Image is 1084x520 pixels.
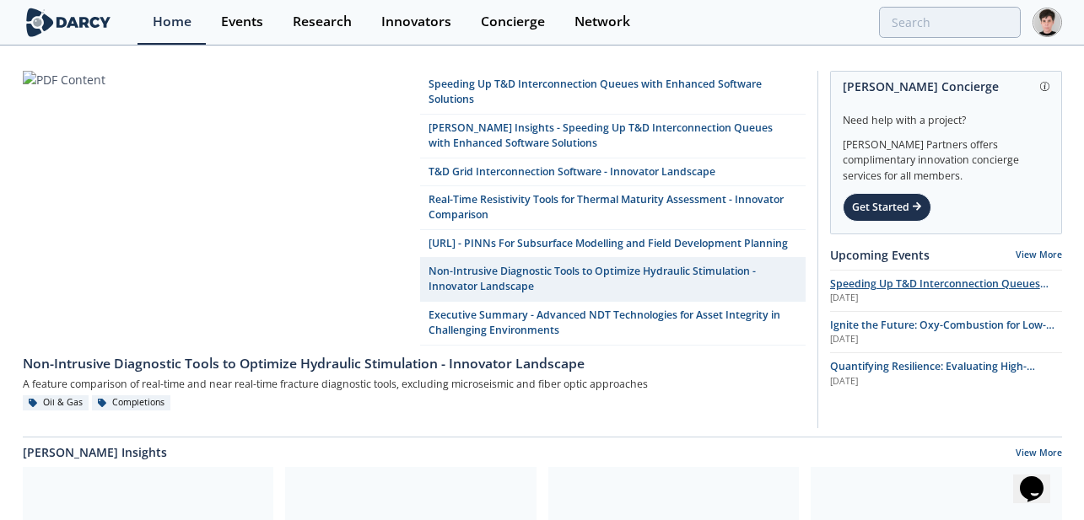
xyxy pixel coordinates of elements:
a: Executive Summary - Advanced NDT Technologies for Asset Integrity in Challenging Environments [420,302,806,346]
iframe: chat widget [1013,453,1067,503]
span: Ignite the Future: Oxy-Combustion for Low-Carbon Power [830,318,1054,347]
div: Events [221,15,263,29]
div: [DATE] [830,333,1062,346]
div: Oil & Gas [23,395,89,410]
a: Ignite the Future: Oxy-Combustion for Low-Carbon Power [DATE] [830,318,1062,346]
a: [URL] - PINNs For Subsurface Modelling and Field Development Planning [420,230,806,258]
span: Speeding Up T&D Interconnection Queues with Enhanced Software Solutions [830,276,1049,306]
span: Quantifying Resilience: Evaluating High-Impact, Low-Frequency (HILF) Events [830,359,1035,389]
div: Innovators [381,15,451,29]
div: Non-Intrusive Diagnostic Tools to Optimize Hydraulic Stimulation - Innovator Landscape [23,354,806,374]
div: [PERSON_NAME] Concierge [843,72,1049,101]
input: Advanced Search [879,7,1021,38]
div: Concierge [481,15,545,29]
div: [DATE] [830,292,1062,305]
div: Get Started [843,193,931,222]
a: [PERSON_NAME] Insights [23,443,167,461]
div: Home [153,15,191,29]
a: View More [1016,447,1062,462]
a: [PERSON_NAME] Insights - Speeding Up T&D Interconnection Queues with Enhanced Software Solutions [420,115,806,158]
div: Speeding Up T&D Interconnection Queues with Enhanced Software Solutions [429,77,796,108]
img: Profile [1033,8,1062,37]
div: [DATE] [830,375,1062,389]
img: information.svg [1040,82,1049,91]
div: Completions [92,395,171,410]
div: Research [293,15,352,29]
a: Quantifying Resilience: Evaluating High-Impact, Low-Frequency (HILF) Events [DATE] [830,359,1062,388]
div: Network [574,15,630,29]
div: [PERSON_NAME] Partners offers complimentary innovation concierge services for all members. [843,128,1049,184]
a: Non-Intrusive Diagnostic Tools to Optimize Hydraulic Stimulation - Innovator Landscape [420,258,806,302]
div: A feature comparison of real-time and near real-time fracture diagnostic tools, excluding microse... [23,374,806,395]
img: logo-wide.svg [23,8,115,37]
a: Upcoming Events [830,246,930,264]
div: Need help with a project? [843,101,1049,128]
a: View More [1016,249,1062,260]
a: Speeding Up T&D Interconnection Queues with Enhanced Software Solutions [DATE] [830,276,1062,305]
a: Real-Time Resistivity Tools for Thermal Maturity Assessment - Innovator Comparison [420,186,806,230]
a: T&D Grid Interconnection Software - Innovator Landscape [420,158,806,186]
a: Non-Intrusive Diagnostic Tools to Optimize Hydraulic Stimulation - Innovator Landscape [23,346,806,374]
a: Speeding Up T&D Interconnection Queues with Enhanced Software Solutions [420,71,806,115]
